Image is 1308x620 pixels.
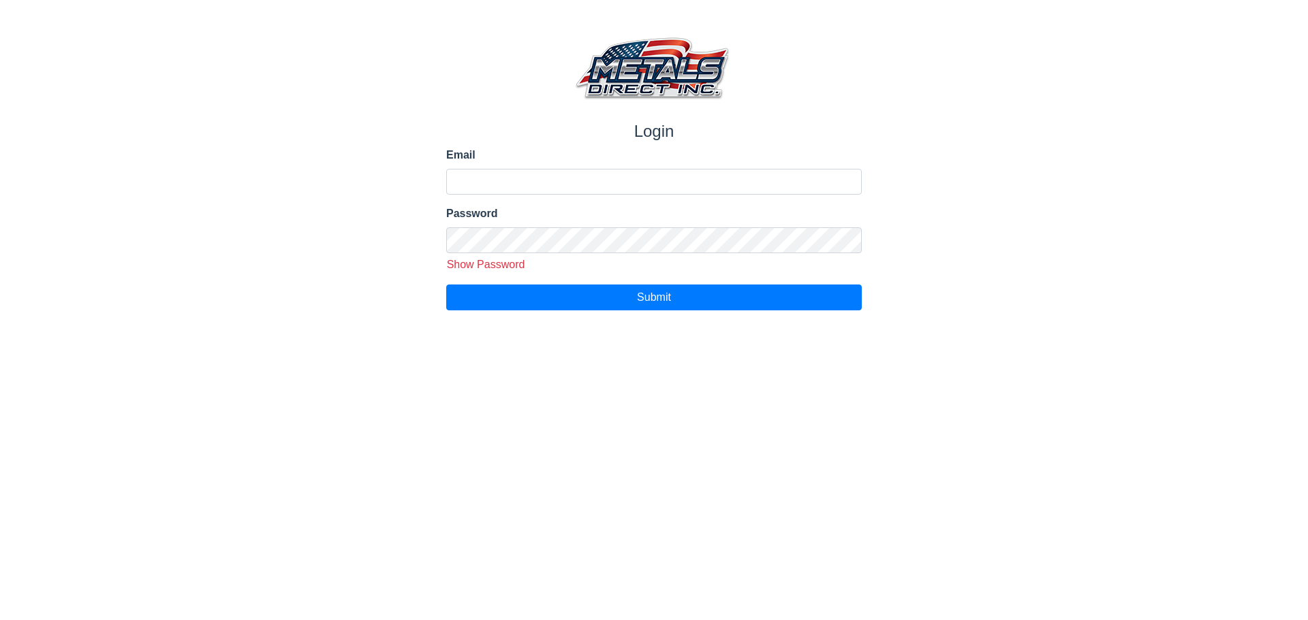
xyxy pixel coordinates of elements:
button: Show Password [441,256,530,274]
h1: Login [446,122,862,142]
label: Email [446,147,862,163]
label: Password [446,206,862,222]
button: Submit [446,284,862,310]
span: Show Password [447,259,525,270]
span: Submit [637,291,671,303]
